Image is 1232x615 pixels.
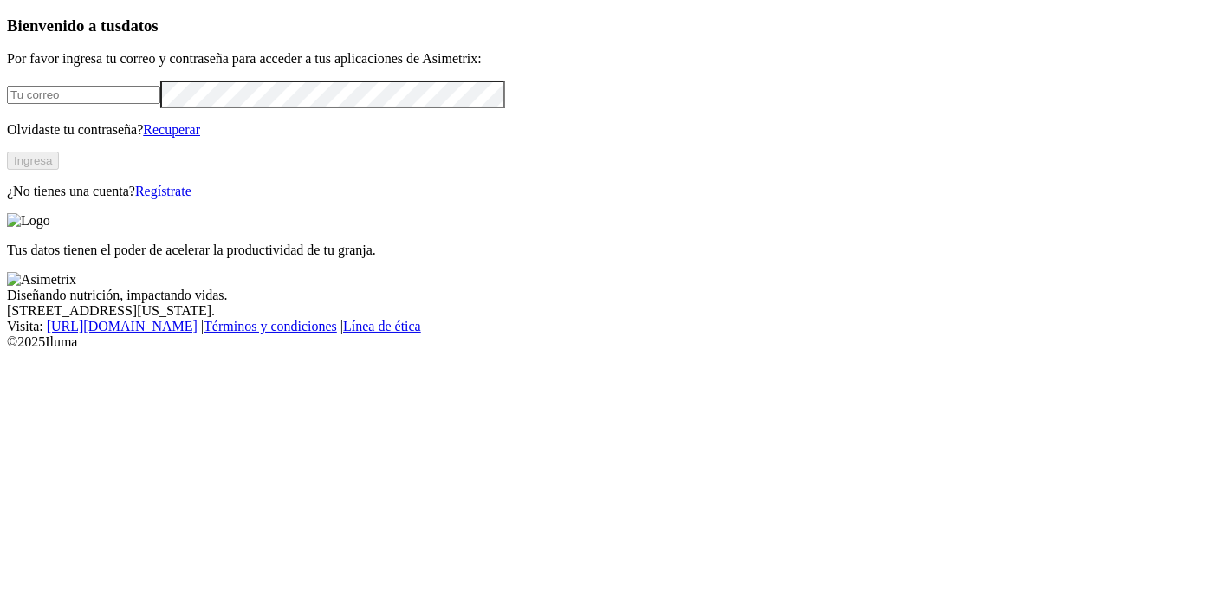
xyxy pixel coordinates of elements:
[204,319,337,333] a: Términos y condiciones
[143,122,200,137] a: Recuperar
[135,184,191,198] a: Regístrate
[7,243,1225,258] p: Tus datos tienen el poder de acelerar la productividad de tu granja.
[7,213,50,229] img: Logo
[7,122,1225,138] p: Olvidaste tu contraseña?
[7,184,1225,199] p: ¿No tienes una cuenta?
[7,272,76,288] img: Asimetrix
[7,334,1225,350] div: © 2025 Iluma
[7,152,59,170] button: Ingresa
[7,303,1225,319] div: [STREET_ADDRESS][US_STATE].
[7,16,1225,36] h3: Bienvenido a tus
[7,86,160,104] input: Tu correo
[7,319,1225,334] div: Visita : | |
[47,319,198,333] a: [URL][DOMAIN_NAME]
[7,51,1225,67] p: Por favor ingresa tu correo y contraseña para acceder a tus aplicaciones de Asimetrix:
[7,288,1225,303] div: Diseñando nutrición, impactando vidas.
[343,319,421,333] a: Línea de ética
[121,16,159,35] span: datos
